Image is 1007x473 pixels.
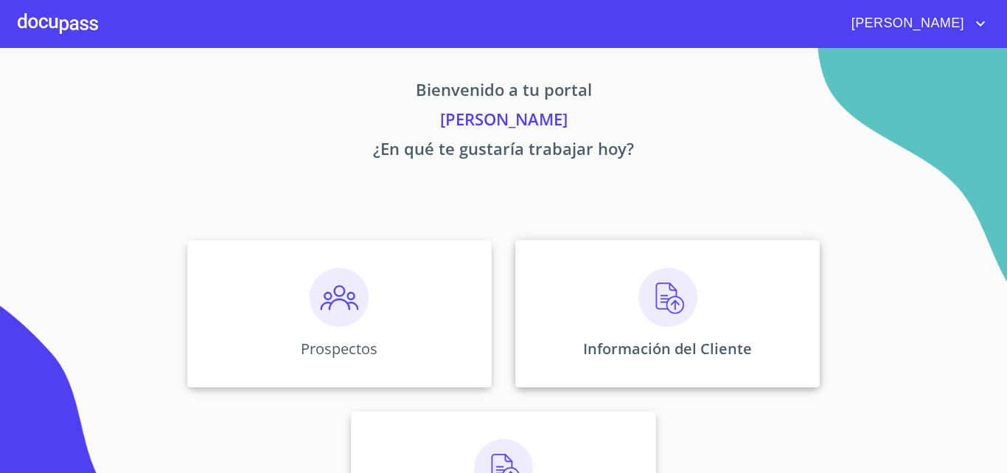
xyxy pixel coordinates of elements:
span: [PERSON_NAME] [840,12,972,35]
button: account of current user [840,12,989,35]
p: [PERSON_NAME] [49,107,958,137]
img: prospectos.png [310,268,369,327]
p: Bienvenido a tu portal [49,77,958,107]
p: ¿En qué te gustaría trabajar hoy? [49,137,958,166]
p: Prospectos [301,339,377,359]
p: Información del Cliente [583,339,752,359]
img: carga.png [638,268,697,327]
